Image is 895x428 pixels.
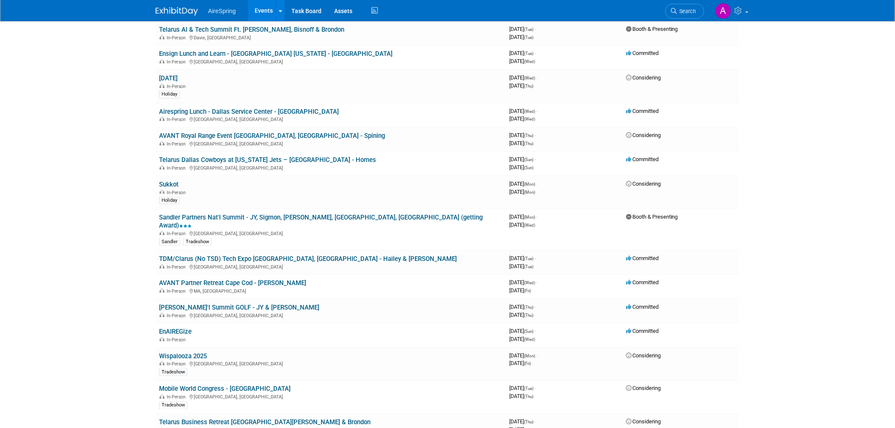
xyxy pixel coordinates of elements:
[626,181,661,187] span: Considering
[524,182,535,187] span: (Mon)
[509,304,536,310] span: [DATE]
[524,305,533,310] span: (Thu)
[524,256,533,261] span: (Tue)
[524,387,533,391] span: (Tue)
[167,395,188,400] span: In-Person
[524,133,533,138] span: (Thu)
[524,51,533,56] span: (Tue)
[167,84,188,89] span: In-Person
[509,222,535,228] span: [DATE]
[159,58,502,65] div: [GEOGRAPHIC_DATA], [GEOGRAPHIC_DATA]
[524,165,533,170] span: (Sun)
[509,58,535,64] span: [DATE]
[524,313,533,318] span: (Thu)
[626,26,678,32] span: Booth & Presenting
[509,74,538,81] span: [DATE]
[159,360,502,367] div: [GEOGRAPHIC_DATA], [GEOGRAPHIC_DATA]
[159,156,376,164] a: Telarus Dallas Cowboys at [US_STATE] Jets – [GEOGRAPHIC_DATA] - Homes
[159,312,502,318] div: [GEOGRAPHIC_DATA], [GEOGRAPHIC_DATA]
[626,74,661,81] span: Considering
[535,419,536,425] span: -
[159,91,180,98] div: Holiday
[626,419,661,425] span: Considering
[159,328,192,335] a: EnAIREGize
[509,181,538,187] span: [DATE]
[167,141,188,147] span: In-Person
[535,328,536,334] span: -
[535,385,536,392] span: -
[524,280,535,285] span: (Wed)
[535,132,536,138] span: -
[626,132,661,138] span: Considering
[159,264,165,269] img: In-Person Event
[159,190,165,194] img: In-Person Event
[524,223,535,228] span: (Wed)
[626,50,659,56] span: Committed
[535,156,536,162] span: -
[536,279,538,285] span: -
[159,361,165,365] img: In-Person Event
[509,115,535,122] span: [DATE]
[536,181,538,187] span: -
[677,8,696,14] span: Search
[167,288,188,294] span: In-Person
[626,156,659,162] span: Committed
[524,109,535,114] span: (Wed)
[159,74,178,82] a: [DATE]
[535,255,536,261] span: -
[159,238,180,246] div: Sandler
[159,419,371,426] a: Telarus Business Retreat [GEOGRAPHIC_DATA][PERSON_NAME] & Brondon
[509,287,531,294] span: [DATE]
[159,230,502,236] div: [GEOGRAPHIC_DATA], [GEOGRAPHIC_DATA]
[524,157,533,162] span: (Sun)
[524,395,533,399] span: (Thu)
[524,59,535,64] span: (Wed)
[626,108,659,114] span: Committed
[159,197,180,204] div: Holiday
[159,34,502,41] div: Davie, [GEOGRAPHIC_DATA]
[509,164,533,170] span: [DATE]
[159,337,165,341] img: In-Person Event
[167,231,188,236] span: In-Person
[509,336,535,342] span: [DATE]
[167,361,188,367] span: In-Person
[159,402,187,409] div: Tradeshow
[208,8,236,14] span: AireSpring
[159,368,187,376] div: Tradeshow
[159,352,207,360] a: Wispalooza 2025
[167,337,188,343] span: In-Person
[159,255,457,263] a: TDM/Clarus (No TSD) Tech Expo [GEOGRAPHIC_DATA], [GEOGRAPHIC_DATA] - Hailey & [PERSON_NAME]
[167,190,188,195] span: In-Person
[535,50,536,56] span: -
[524,329,533,334] span: (Sun)
[167,264,188,270] span: In-Person
[626,279,659,285] span: Committed
[509,328,536,334] span: [DATE]
[535,26,536,32] span: -
[509,385,536,392] span: [DATE]
[159,393,502,400] div: [GEOGRAPHIC_DATA], [GEOGRAPHIC_DATA]
[159,164,502,171] div: [GEOGRAPHIC_DATA], [GEOGRAPHIC_DATA]
[159,108,339,115] a: Airespring Lunch - Dallas Service Center - [GEOGRAPHIC_DATA]
[524,27,533,32] span: (Tue)
[524,117,535,121] span: (Wed)
[159,231,165,235] img: In-Person Event
[159,165,165,170] img: In-Person Event
[509,393,533,400] span: [DATE]
[509,263,533,269] span: [DATE]
[524,141,533,146] span: (Thu)
[509,132,536,138] span: [DATE]
[183,238,211,246] div: Tradeshow
[509,419,536,425] span: [DATE]
[159,279,306,287] a: AVANT Partner Retreat Cape Cod - [PERSON_NAME]
[524,337,535,342] span: (Wed)
[524,35,533,40] span: (Tue)
[159,304,319,311] a: [PERSON_NAME]'l Summit GOLF - JY & [PERSON_NAME]
[536,352,538,359] span: -
[509,140,533,146] span: [DATE]
[524,190,535,195] span: (Mon)
[159,181,178,188] a: Sukkot
[156,7,198,16] img: ExhibitDay
[524,84,533,88] span: (Thu)
[159,385,291,393] a: Mobile World Congress - [GEOGRAPHIC_DATA]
